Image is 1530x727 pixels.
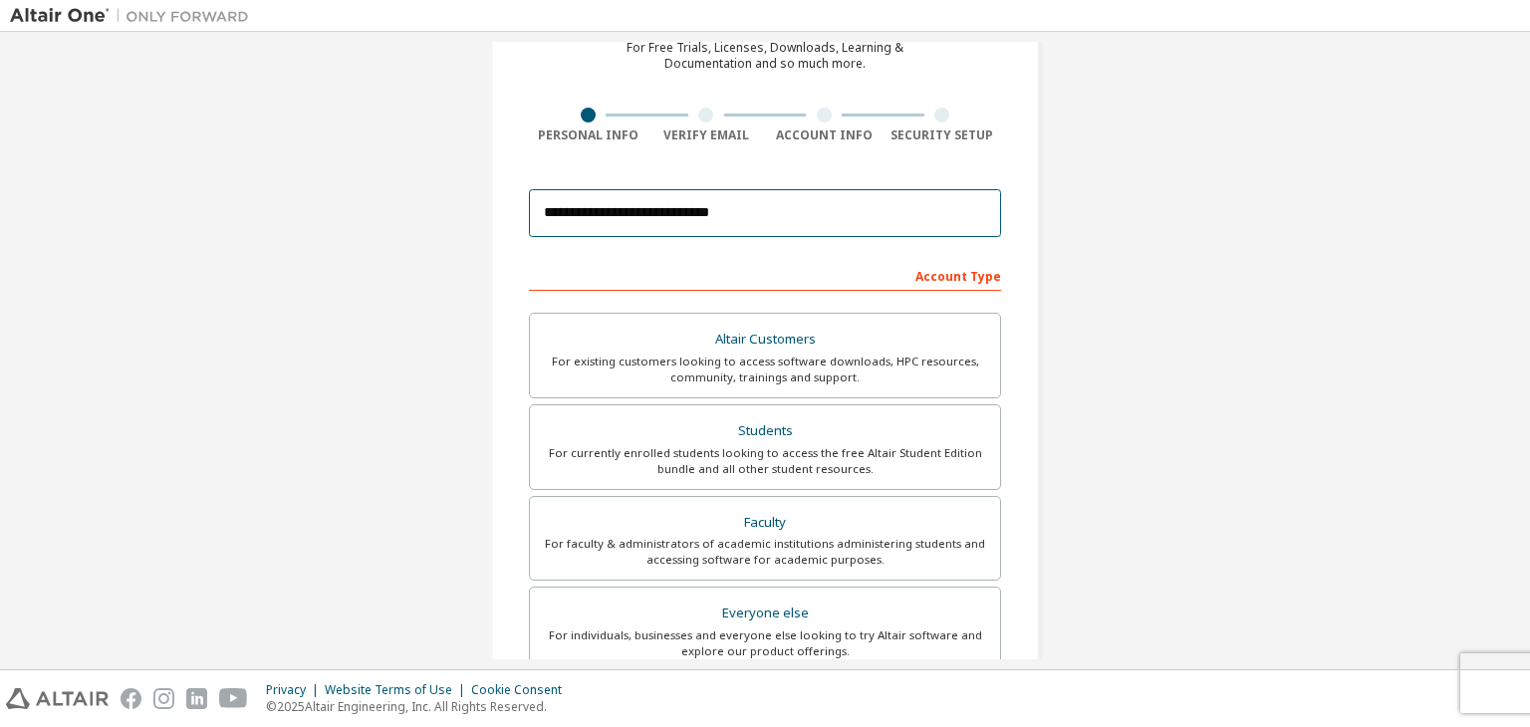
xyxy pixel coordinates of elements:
div: Verify Email [647,127,766,143]
div: Everyone else [542,600,988,627]
div: Account Info [765,127,884,143]
div: Faculty [542,509,988,537]
p: © 2025 Altair Engineering, Inc. All Rights Reserved. [266,698,574,715]
div: For Free Trials, Licenses, Downloads, Learning & Documentation and so much more. [627,40,903,72]
div: Website Terms of Use [325,682,471,698]
div: Account Type [529,259,1001,291]
div: For existing customers looking to access software downloads, HPC resources, community, trainings ... [542,354,988,385]
img: instagram.svg [153,688,174,709]
img: altair_logo.svg [6,688,109,709]
div: Cookie Consent [471,682,574,698]
img: linkedin.svg [186,688,207,709]
div: For currently enrolled students looking to access the free Altair Student Edition bundle and all ... [542,445,988,477]
div: For faculty & administrators of academic institutions administering students and accessing softwa... [542,536,988,568]
div: Personal Info [529,127,647,143]
div: Altair Customers [542,326,988,354]
img: youtube.svg [219,688,248,709]
img: Altair One [10,6,259,26]
div: Students [542,417,988,445]
div: Security Setup [884,127,1002,143]
div: Privacy [266,682,325,698]
div: For individuals, businesses and everyone else looking to try Altair software and explore our prod... [542,627,988,659]
img: facebook.svg [121,688,141,709]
